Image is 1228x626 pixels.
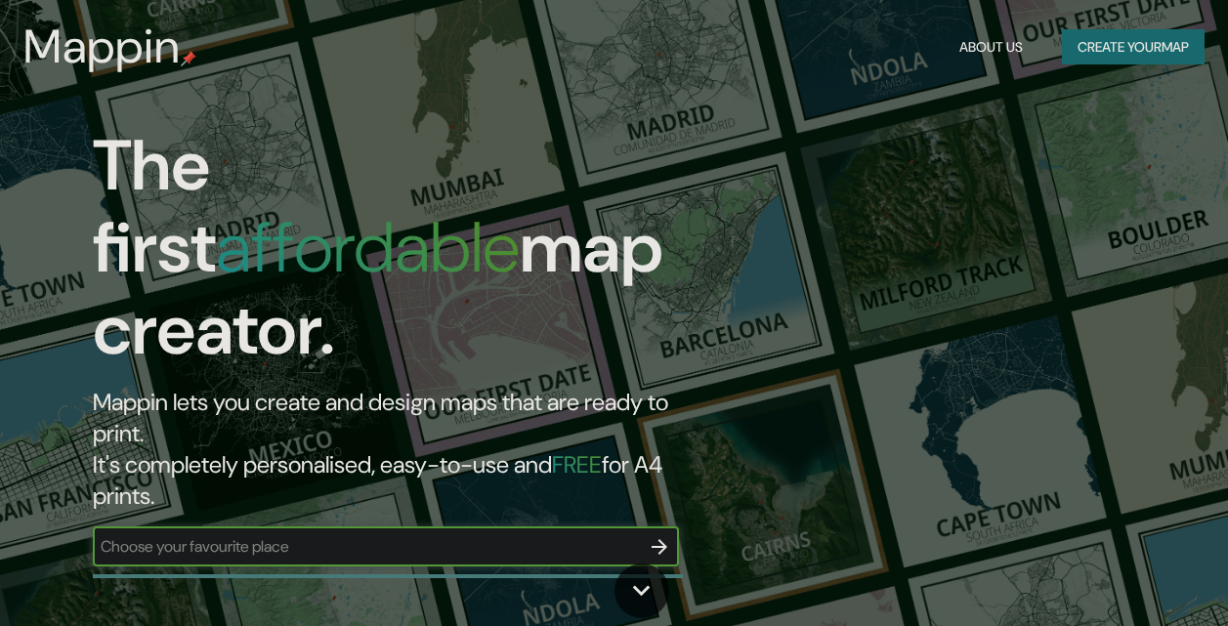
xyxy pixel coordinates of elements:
h1: affordable [216,202,520,293]
button: Create yourmap [1062,29,1205,65]
img: mappin-pin [181,51,196,66]
button: About Us [952,29,1031,65]
h2: Mappin lets you create and design maps that are ready to print. It's completely personalised, eas... [93,387,707,512]
h1: The first map creator. [93,125,707,387]
h3: Mappin [23,20,181,74]
h5: FREE [552,449,602,480]
input: Choose your favourite place [93,535,640,558]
